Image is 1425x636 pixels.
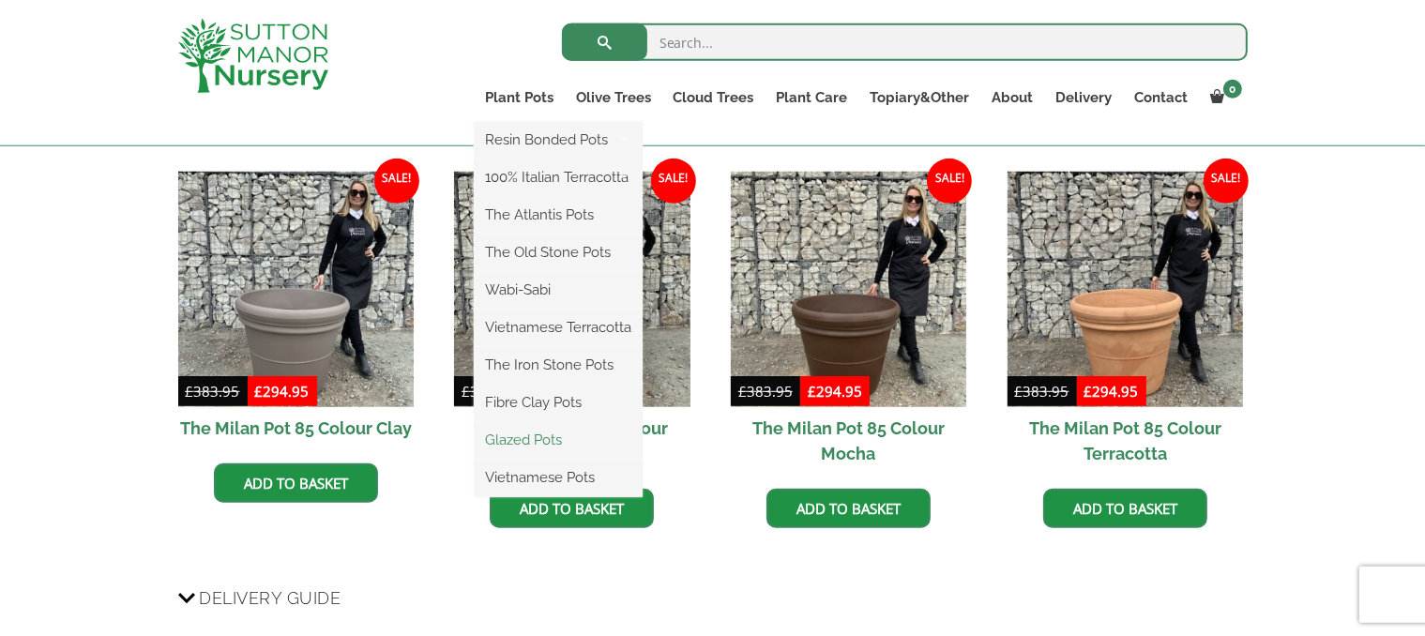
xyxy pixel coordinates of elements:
img: The Milan Pot 85 Colour Terracotta [1008,172,1243,407]
a: Sale! The Milan Pot 85 Colour Clay [178,172,414,449]
a: Cloud Trees [662,84,766,111]
a: Add to basket: “The Milan Pot 85 Colour Terracotta” [1043,489,1207,528]
bdi: 383.95 [462,382,516,401]
a: Add to basket: “The Milan Pot 85 Colour Clay” [214,463,378,503]
img: logo [178,19,328,93]
span: Sale! [927,159,972,204]
bdi: 383.95 [1015,382,1069,401]
span: Sale! [1204,159,1249,204]
a: Add to basket: “The Milan Pot 85 Colour Snow White” [490,489,654,528]
a: Sale! The Milan Pot 85 Colour Snow White [454,172,690,475]
span: Delivery Guide [200,581,341,615]
span: £ [1015,382,1023,401]
a: Add to basket: “The Milan Pot 85 Colour Mocha” [766,489,931,528]
h2: The Milan Pot 85 Colour Mocha [731,407,966,475]
bdi: 383.95 [186,382,240,401]
bdi: 294.95 [255,382,310,401]
a: Glazed Pots [474,426,643,454]
a: Sale! The Milan Pot 85 Colour Mocha [731,172,966,475]
span: £ [462,382,470,401]
h2: The Milan Pot 85 Colour Clay [178,407,414,449]
a: Delivery [1045,84,1124,111]
span: Sale! [374,159,419,204]
a: About [981,84,1045,111]
span: £ [1084,382,1093,401]
bdi: 294.95 [1084,382,1139,401]
a: Wabi-Sabi [474,276,643,304]
span: 0 [1223,80,1242,98]
a: Contact [1124,84,1200,111]
a: Olive Trees [565,84,662,111]
span: £ [186,382,194,401]
a: Resin Bonded Pots [474,126,643,154]
a: 0 [1200,84,1248,111]
bdi: 294.95 [808,382,862,401]
a: Plant Pots [474,84,565,111]
span: £ [255,382,264,401]
a: Fibre Clay Pots [474,388,643,416]
span: £ [738,382,747,401]
span: Sale! [651,159,696,204]
input: Search... [562,23,1248,61]
a: The Atlantis Pots [474,201,643,229]
a: Vietnamese Terracotta [474,313,643,341]
img: The Milan Pot 85 Colour Mocha [731,172,966,407]
span: £ [808,382,816,401]
a: The Iron Stone Pots [474,351,643,379]
a: Topiary&Other [859,84,981,111]
img: The Milan Pot 85 Colour Clay [178,172,414,407]
a: Sale! The Milan Pot 85 Colour Terracotta [1008,172,1243,475]
a: Vietnamese Pots [474,463,643,492]
a: The Old Stone Pots [474,238,643,266]
h2: The Milan Pot 85 Colour Snow White [454,407,690,475]
a: Plant Care [766,84,859,111]
h2: The Milan Pot 85 Colour Terracotta [1008,407,1243,475]
a: 100% Italian Terracotta [474,163,643,191]
img: The Milan Pot 85 Colour Snow White [454,172,690,407]
bdi: 383.95 [738,382,793,401]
